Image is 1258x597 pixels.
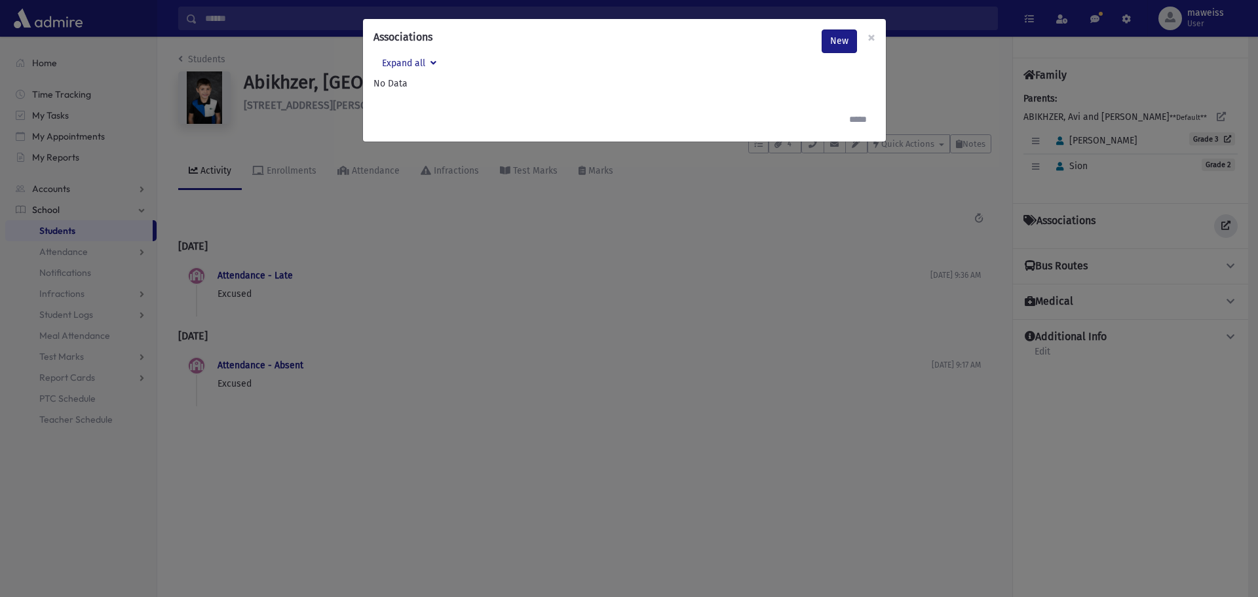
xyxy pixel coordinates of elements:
[373,29,432,45] h6: Associations
[822,29,857,53] a: New
[857,19,886,56] button: Close
[867,28,875,47] span: ×
[373,77,875,90] label: No Data
[373,53,445,77] button: Expand all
